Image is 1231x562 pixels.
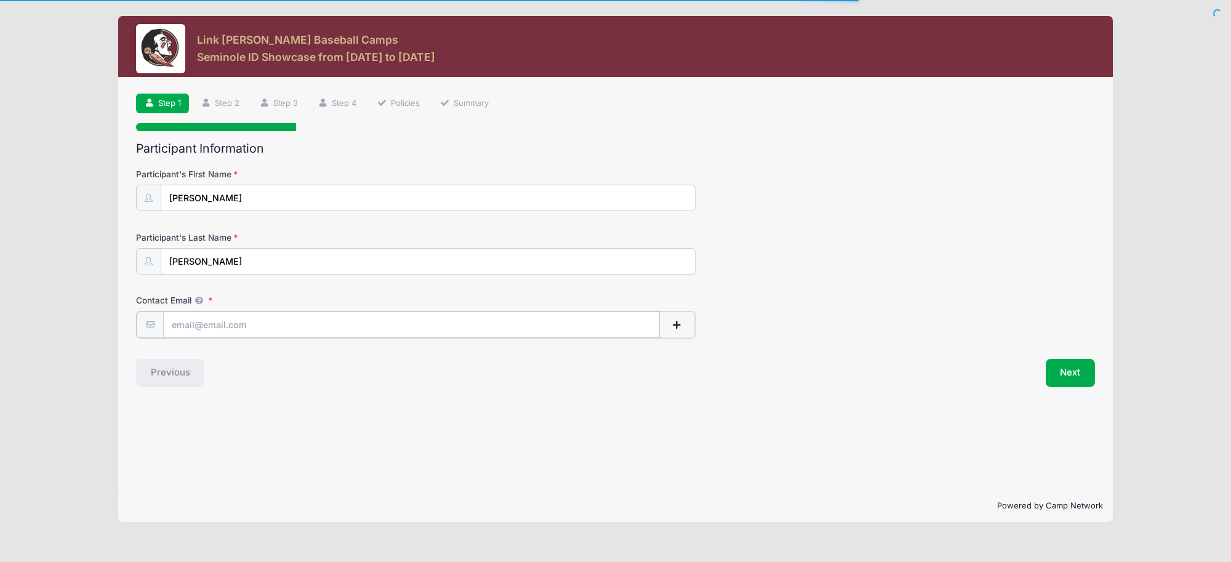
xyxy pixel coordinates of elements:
[1046,359,1096,387] button: Next
[431,94,497,114] a: Summary
[197,33,435,46] h3: Link [PERSON_NAME] Baseball Camps
[136,168,455,180] label: Participant's First Name
[369,94,428,114] a: Policies
[161,185,696,211] input: Participant's First Name
[251,94,306,114] a: Step 3
[161,248,696,275] input: Participant's Last Name
[163,311,660,338] input: email@email.com
[136,142,1095,156] h2: Participant Information
[310,94,365,114] a: Step 4
[136,94,189,114] a: Step 1
[136,231,455,244] label: Participant's Last Name
[197,50,435,63] h3: Seminole ID Showcase from [DATE] to [DATE]
[136,294,455,307] label: Contact Email
[128,500,1103,512] p: Powered by Camp Network
[193,94,247,114] a: Step 2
